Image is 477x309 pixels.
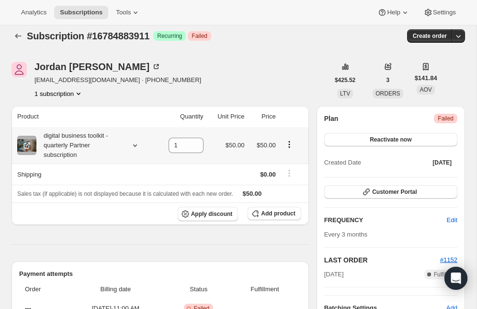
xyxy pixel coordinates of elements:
button: Edit [441,213,463,228]
th: Price [248,106,279,127]
span: Created Date [324,158,361,167]
button: Analytics [15,6,52,19]
span: Subscriptions [60,9,102,16]
button: [DATE] [427,156,457,169]
button: Product actions [282,139,297,150]
span: Fulfillment [234,285,295,294]
th: Order [19,279,65,300]
span: $425.52 [335,76,355,84]
span: [DATE] [324,270,344,279]
span: 3 [386,76,390,84]
span: ORDERS [375,90,400,97]
span: LTV [340,90,350,97]
th: Unit Price [206,106,248,127]
span: $50.00 [226,142,245,149]
span: Billing date [68,285,163,294]
div: Open Intercom Messenger [444,267,467,290]
span: Create order [413,32,447,40]
span: Status [169,285,228,294]
h2: Plan [324,114,339,123]
span: Fulfilled [434,271,454,278]
span: Jordan Brannon [11,62,27,77]
h2: LAST ORDER [324,255,440,265]
span: $50.00 [257,142,276,149]
button: Product actions [34,89,83,98]
h2: FREQUENCY [324,215,447,225]
span: $0.00 [260,171,276,178]
h2: Payment attempts [19,269,301,279]
button: Tools [110,6,146,19]
span: Failed [438,115,454,122]
span: Reactivate now [370,136,411,143]
span: Settings [433,9,456,16]
button: Subscriptions [54,6,108,19]
div: digital business toolkit - quarterly Partner subscription [36,131,123,160]
button: Create order [407,29,453,43]
button: Help [372,6,415,19]
div: Jordan [PERSON_NAME] [34,62,161,71]
span: [EMAIL_ADDRESS][DOMAIN_NAME] · [PHONE_NUMBER] [34,75,201,85]
span: Help [387,9,400,16]
span: [DATE] [432,159,452,166]
button: Subscriptions [11,29,25,43]
span: Failed [192,32,207,40]
button: Apply discount [178,207,238,221]
th: Quantity [155,106,206,127]
button: Customer Portal [324,185,457,199]
span: Apply discount [191,210,233,218]
button: 3 [381,73,396,87]
span: Tools [116,9,131,16]
a: #1152 [440,256,457,263]
span: $50.00 [243,190,262,197]
button: Shipping actions [282,168,297,178]
span: Every 3 months [324,231,367,238]
span: Recurring [157,32,182,40]
th: Product [11,106,155,127]
button: #1152 [440,255,457,265]
span: Customer Portal [372,188,417,196]
span: Sales tax (if applicable) is not displayed because it is calculated with each new order. [17,190,233,197]
button: Settings [418,6,462,19]
th: Shipping [11,164,155,185]
button: Reactivate now [324,133,457,146]
span: Analytics [21,9,46,16]
button: Add product [248,207,301,220]
span: AOV [420,86,432,93]
span: $141.84 [415,73,437,83]
span: Edit [447,215,457,225]
span: Add product [261,210,295,217]
button: $425.52 [329,73,361,87]
span: Subscription #16784883911 [27,31,149,41]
